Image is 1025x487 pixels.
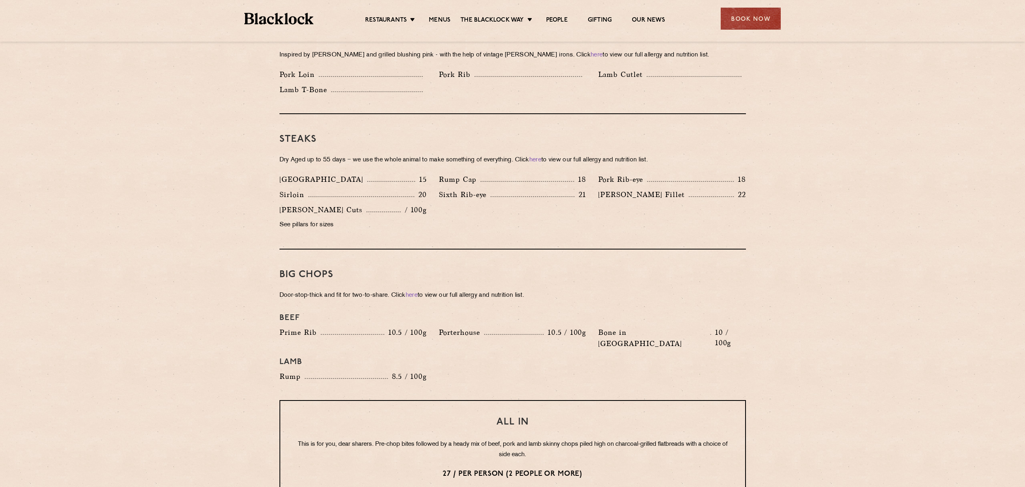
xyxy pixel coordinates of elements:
a: Menus [429,16,450,25]
h3: All In [296,417,729,427]
h4: Beef [279,313,746,323]
p: Pork Rib [439,69,474,80]
a: here [529,157,541,163]
h3: Steaks [279,134,746,145]
p: 15 [415,174,427,185]
p: Dry Aged up to 55 days − we use the whole animal to make something of everything. Click to view o... [279,155,746,166]
p: 8.5 / 100g [388,371,427,382]
p: 10.5 / 100g [544,327,586,338]
img: BL_Textured_Logo-footer-cropped.svg [244,13,314,24]
div: Book Now [721,8,781,30]
p: [GEOGRAPHIC_DATA] [279,174,367,185]
p: Door-stop-thick and fit for two-to-share. Click to view our full allergy and nutrition list. [279,290,746,301]
a: Our News [632,16,665,25]
h3: Big Chops [279,270,746,280]
p: Sixth Rib-eye [439,189,490,200]
p: [PERSON_NAME] Cuts [279,204,366,215]
p: Pork Loin [279,69,319,80]
p: Bone in [GEOGRAPHIC_DATA] [598,327,710,349]
p: 21 [575,189,586,200]
p: This is for you, dear sharers. Pre-chop bites followed by a heady mix of beef, pork and lamb skin... [296,439,729,460]
p: Prime Rib [279,327,321,338]
a: Restaurants [365,16,407,25]
p: See pillars for sizes [279,219,427,231]
p: Pork Rib-eye [598,174,647,185]
a: The Blacklock Way [460,16,524,25]
p: 10.5 / 100g [384,327,427,338]
p: 18 [574,174,586,185]
p: Lamb Cutlet [598,69,647,80]
p: 20 [414,189,427,200]
p: Lamb T-Bone [279,84,331,95]
p: 22 [734,189,746,200]
a: Gifting [588,16,612,25]
a: People [546,16,568,25]
a: here [591,52,603,58]
p: Rump Cap [439,174,480,185]
p: Rump [279,371,305,382]
p: Sirloin [279,189,308,200]
p: [PERSON_NAME] Fillet [598,189,689,200]
p: 27 / per person (2 people or more) [296,469,729,479]
p: / 100g [401,205,427,215]
p: 18 [734,174,746,185]
h4: Lamb [279,357,746,367]
p: Inspired by [PERSON_NAME] and grilled blushing pink - with the help of vintage [PERSON_NAME] iron... [279,50,746,61]
a: here [406,292,418,298]
p: Porterhouse [439,327,484,338]
p: 10 / 100g [711,327,746,348]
